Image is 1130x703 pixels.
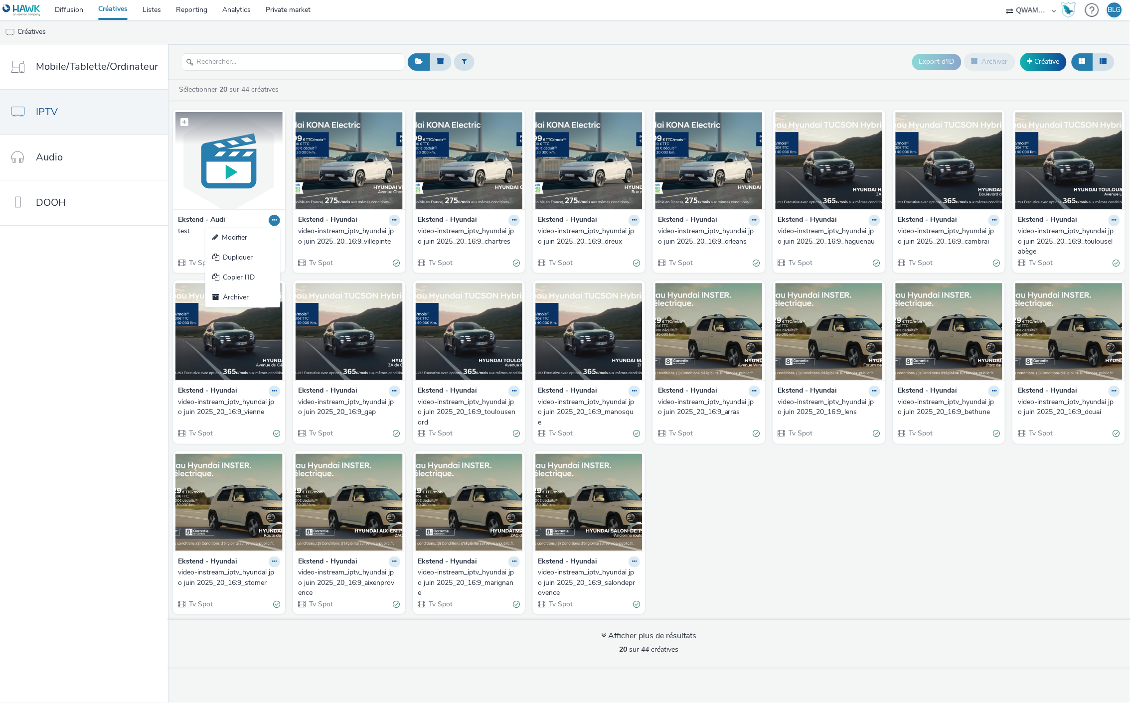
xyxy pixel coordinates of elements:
[205,268,280,287] a: Copier l'ID
[273,428,280,439] div: Valide
[776,283,883,380] img: video-instream_iptv_hyundai jpo juin 2025_20_16:9_lens visual
[178,215,225,226] strong: Ekstend - Audi
[298,557,357,568] strong: Ekstend - Hyundai
[178,557,237,568] strong: Ekstend - Hyundai
[298,215,357,226] strong: Ekstend - Hyundai
[778,226,876,247] div: video-instream_iptv_hyundai jpo juin 2025_20_16:9_haguenau
[776,112,883,209] img: video-instream_iptv_hyundai jpo juin 2025_20_16:9_haguenau visual
[393,258,400,268] div: Valide
[175,112,283,209] img: test visual
[416,454,523,551] img: video-instream_iptv_hyundai jpo juin 2025_20_16:9_marignane visual
[753,428,760,439] div: Valide
[535,454,643,551] img: video-instream_iptv_hyundai jpo juin 2025_20_16:9_salondeprovence visual
[298,226,396,247] div: video-instream_iptv_hyundai jpo juin 2025_20_16:9_villepinte
[658,386,717,397] strong: Ekstend - Hyundai
[418,557,478,568] strong: Ekstend - Hyundai
[658,226,760,247] a: video-instream_iptv_hyundai jpo juin 2025_20_16:9_orleans
[298,567,400,598] a: video-instream_iptv_hyundai jpo juin 2025_20_16:9_aixenprovence
[178,397,276,418] div: video-instream_iptv_hyundai jpo juin 2025_20_16:9_vienne
[393,599,400,609] div: Valide
[668,428,693,438] span: Tv Spot
[548,258,573,268] span: Tv Spot
[178,386,237,397] strong: Ekstend - Hyundai
[788,428,813,438] span: Tv Spot
[178,85,283,94] a: Sélectionner sur 44 créatives
[1108,2,1121,17] div: BLG
[633,258,640,268] div: Valide
[655,112,763,209] img: video-instream_iptv_hyundai jpo juin 2025_20_16:9_orleans visual
[548,428,573,438] span: Tv Spot
[1028,258,1053,268] span: Tv Spot
[788,258,813,268] span: Tv Spot
[181,53,405,71] input: Rechercher...
[898,226,996,247] div: video-instream_iptv_hyundai jpo juin 2025_20_16:9_cambrai
[602,630,697,642] div: Afficher plus de résultats
[5,27,15,37] img: tv
[428,599,453,609] span: Tv Spot
[296,454,403,551] img: video-instream_iptv_hyundai jpo juin 2025_20_16:9_aixenprovence visual
[538,226,640,247] a: video-instream_iptv_hyundai jpo juin 2025_20_16:9_dreux
[298,386,357,397] strong: Ekstend - Hyundai
[538,567,640,598] a: video-instream_iptv_hyundai jpo juin 2025_20_16:9_salondeprovence
[1061,2,1080,18] a: Hawk Academy
[778,397,880,418] a: video-instream_iptv_hyundai jpo juin 2025_20_16:9_lens
[658,226,756,247] div: video-instream_iptv_hyundai jpo juin 2025_20_16:9_orleans
[513,428,520,439] div: Valide
[1020,53,1067,71] a: Créative
[36,150,63,164] span: Audio
[655,283,763,380] img: video-instream_iptv_hyundai jpo juin 2025_20_16:9_arras visual
[538,397,636,427] div: video-instream_iptv_hyundai jpo juin 2025_20_16:9_manosque
[1113,258,1120,268] div: Valide
[205,228,280,248] a: Modifier
[513,599,520,609] div: Valide
[538,557,597,568] strong: Ekstend - Hyundai
[538,215,597,226] strong: Ekstend - Hyundai
[658,215,717,226] strong: Ekstend - Hyundai
[178,397,280,418] a: video-instream_iptv_hyundai jpo juin 2025_20_16:9_vienne
[205,248,280,268] a: Dupliquer
[1018,397,1116,418] div: video-instream_iptv_hyundai jpo juin 2025_20_16:9_douai
[908,258,933,268] span: Tv Spot
[658,397,756,418] div: video-instream_iptv_hyundai jpo juin 2025_20_16:9_arras
[298,567,396,598] div: video-instream_iptv_hyundai jpo juin 2025_20_16:9_aixenprovence
[1015,283,1123,380] img: video-instream_iptv_hyundai jpo juin 2025_20_16:9_douai visual
[178,226,276,236] div: test
[535,283,643,380] img: video-instream_iptv_hyundai jpo juin 2025_20_16:9_manosque visual
[1028,428,1053,438] span: Tv Spot
[418,386,478,397] strong: Ekstend - Hyundai
[658,397,760,418] a: video-instream_iptv_hyundai jpo juin 2025_20_16:9_arras
[993,258,1000,268] div: Valide
[898,215,958,226] strong: Ekstend - Hyundai
[620,645,679,654] span: sur 44 créatives
[308,599,333,609] span: Tv Spot
[873,428,880,439] div: Valide
[538,397,640,427] a: video-instream_iptv_hyundai jpo juin 2025_20_16:9_manosque
[898,397,996,418] div: video-instream_iptv_hyundai jpo juin 2025_20_16:9_bethune
[753,258,760,268] div: Valide
[308,258,333,268] span: Tv Spot
[178,226,280,236] a: test
[535,112,643,209] img: video-instream_iptv_hyundai jpo juin 2025_20_16:9_dreux visual
[912,54,962,70] button: Export d'ID
[418,397,520,427] a: video-instream_iptv_hyundai jpo juin 2025_20_16:9_toulousenord
[188,428,213,438] span: Tv Spot
[778,386,837,397] strong: Ekstend - Hyundai
[1018,226,1116,257] div: video-instream_iptv_hyundai jpo juin 2025_20_16:9_toulouselabège
[296,112,403,209] img: video-instream_iptv_hyundai jpo juin 2025_20_16:9_villepinte visual
[428,428,453,438] span: Tv Spot
[1061,2,1076,18] img: Hawk Academy
[418,226,520,247] a: video-instream_iptv_hyundai jpo juin 2025_20_16:9_chartres
[908,428,933,438] span: Tv Spot
[964,53,1015,70] button: Archiver
[1018,386,1077,397] strong: Ekstend - Hyundai
[418,226,516,247] div: video-instream_iptv_hyundai jpo juin 2025_20_16:9_chartres
[778,397,876,418] div: video-instream_iptv_hyundai jpo juin 2025_20_16:9_lens
[538,567,636,598] div: video-instream_iptv_hyundai jpo juin 2025_20_16:9_salondeprovence
[205,287,280,307] a: Archiver
[416,283,523,380] img: video-instream_iptv_hyundai jpo juin 2025_20_16:9_toulousenord visual
[273,599,280,609] div: Valide
[2,4,41,16] img: undefined Logo
[548,599,573,609] span: Tv Spot
[538,386,597,397] strong: Ekstend - Hyundai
